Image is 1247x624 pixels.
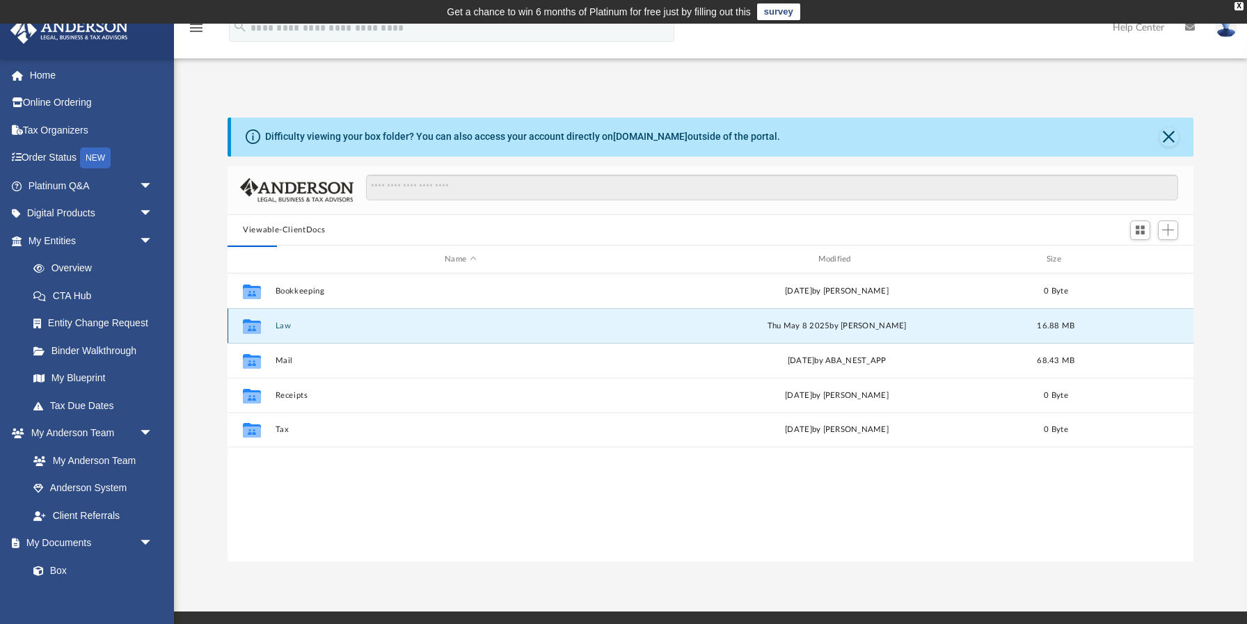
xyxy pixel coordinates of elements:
div: grid [228,273,1193,562]
span: arrow_drop_down [139,419,167,448]
a: Online Ordering [10,89,174,117]
div: Name [275,253,646,266]
a: Anderson System [19,474,167,502]
div: [DATE] by [PERSON_NAME] [652,390,1022,402]
a: Tax Due Dates [19,392,174,419]
a: Box [19,557,160,584]
div: NEW [80,147,111,168]
div: [DATE] by [PERSON_NAME] [652,285,1022,298]
a: My Anderson Teamarrow_drop_down [10,419,167,447]
a: Binder Walkthrough [19,337,174,365]
a: Overview [19,255,174,282]
a: Order StatusNEW [10,144,174,173]
a: My Entitiesarrow_drop_down [10,227,174,255]
button: Viewable-ClientDocs [243,224,325,237]
span: 0 Byte [1044,392,1068,399]
a: Tax Organizers [10,116,174,144]
input: Search files and folders [366,175,1178,201]
a: My Anderson Team [19,447,160,474]
span: arrow_drop_down [139,227,167,255]
span: 0 Byte [1044,426,1068,433]
span: arrow_drop_down [139,172,167,200]
button: Switch to Grid View [1130,221,1151,240]
div: Get a chance to win 6 months of Platinum for free just by filling out this [447,3,751,20]
button: Bookkeeping [276,287,646,296]
a: Home [10,61,174,89]
div: Thu May 8 2025 by [PERSON_NAME] [652,320,1022,333]
div: id [234,253,269,266]
i: menu [188,19,205,36]
a: survey [757,3,800,20]
span: arrow_drop_down [139,200,167,228]
a: Client Referrals [19,502,167,529]
div: [DATE] by ABA_NEST_APP [652,355,1022,367]
i: search [232,19,248,34]
img: User Pic [1216,17,1237,38]
button: Tax [276,426,646,435]
div: Modified [651,253,1022,266]
div: Size [1028,253,1084,266]
a: Platinum Q&Aarrow_drop_down [10,172,174,200]
button: Close [1159,127,1179,147]
a: CTA Hub [19,282,174,310]
a: My Blueprint [19,365,167,392]
img: Anderson Advisors Platinum Portal [6,17,132,44]
span: 68.43 MB [1038,357,1075,365]
div: id [1090,253,1187,266]
button: Add [1158,221,1179,240]
button: Receipts [276,391,646,400]
a: My Documentsarrow_drop_down [10,529,167,557]
div: [DATE] by [PERSON_NAME] [652,424,1022,436]
span: 0 Byte [1044,287,1068,295]
div: Difficulty viewing your box folder? You can also access your account directly on outside of the p... [265,129,780,144]
a: menu [188,26,205,36]
button: Mail [276,356,646,365]
div: close [1234,2,1244,10]
button: Law [276,321,646,330]
span: 16.88 MB [1038,322,1075,330]
a: [DOMAIN_NAME] [613,131,688,142]
a: Entity Change Request [19,310,174,337]
a: Digital Productsarrow_drop_down [10,200,174,227]
span: arrow_drop_down [139,529,167,558]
